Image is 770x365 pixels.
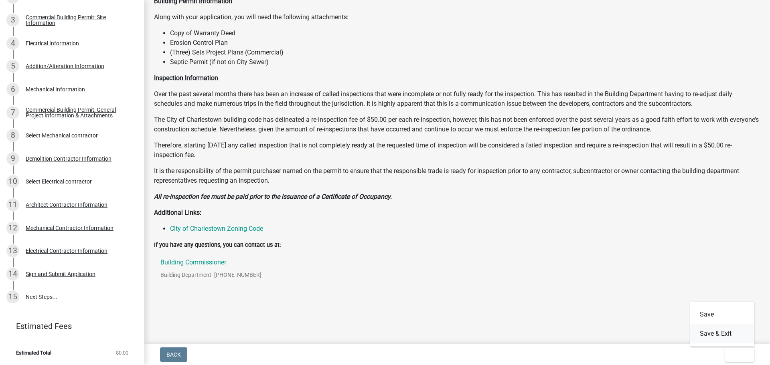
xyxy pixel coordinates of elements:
label: If you have any questions, you can contact us at: [154,242,281,248]
div: 11 [6,198,19,211]
div: 13 [6,244,19,257]
span: $0.00 [116,350,128,355]
div: Electrical Contractor Information [26,248,107,254]
li: Erosion Control Plan [170,38,760,48]
div: 6 [6,83,19,96]
div: Commercial Building Permit: Site Information [26,14,132,26]
div: 9 [6,152,19,165]
div: Addition/Alteration Information [26,63,104,69]
strong: Additional Links: [154,209,201,216]
button: Exit [725,347,754,362]
div: Mechanical Information [26,87,85,92]
span: Estimated Total [16,350,51,355]
p: Therefore, starting [DATE] any called inspection that is not completely ready at the requested ti... [154,141,760,160]
button: Save & Exit [690,324,754,343]
a: Building CommissionerBuilding Department- [PHONE_NUMBER] [154,253,760,290]
p: Building Commissioner [160,259,261,266]
p: Building Department [160,272,274,278]
div: 5 [6,60,19,73]
div: 8 [6,129,19,142]
button: Save [690,305,754,324]
p: The City of Charlestown building code has delineated a re-inspection fee of $50.00 per each re-in... [154,115,760,134]
div: Select Electrical contractor [26,179,92,184]
a: City of Charlestown Zoning Code [170,225,263,232]
span: Exit [731,351,743,358]
span: Back [166,351,181,358]
span: - [PHONE_NUMBER] [211,272,261,278]
div: 4 [6,37,19,50]
div: 7 [6,106,19,119]
li: Septic Permit (if not on City Sewer) [170,57,760,67]
p: It is the responsibility of the permit purchaser named on the permit to ensure that the responsib... [154,166,760,186]
div: Demolition Contractor Information [26,156,111,161]
div: 14 [6,268,19,280]
p: Along with your application, you will need the following attachments: [154,12,760,22]
div: 3 [6,14,19,26]
div: Sign and Submit Application [26,271,95,277]
strong: Inspection Information [154,74,218,82]
strong: All re-inspection fee must be paid prior to the issuance of a Certificate of Occupancy. [154,193,392,200]
li: Copy of Warranty Deed [170,28,760,38]
div: Select Mechanical contractor [26,133,98,138]
div: 15 [6,290,19,303]
div: Mechanical Contractor Information [26,225,113,231]
div: Electrical Information [26,40,79,46]
div: 12 [6,222,19,234]
div: 10 [6,175,19,188]
button: Back [160,347,187,362]
div: Architect Contractor Information [26,202,107,208]
li: (Three) Sets Project Plans (Commercial) [170,48,760,57]
div: Exit [690,302,754,347]
a: Estimated Fees [6,318,132,334]
p: Over the past several months there has been an increase of called inspections that were incomplet... [154,89,760,109]
div: Commercial Building Permit: General Project Information & Attachments [26,107,132,118]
